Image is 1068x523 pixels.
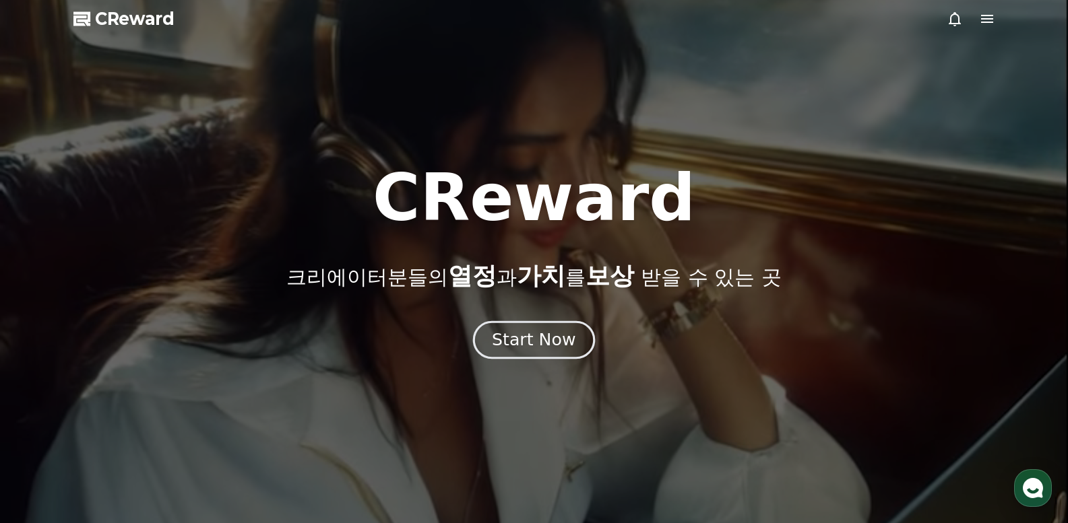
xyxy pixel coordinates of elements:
a: 설정 [174,411,259,445]
span: 열정 [448,262,497,289]
span: 설정 [208,431,224,442]
span: 보상 [586,262,634,289]
span: 대화 [123,432,139,443]
a: CReward [73,8,175,30]
a: Start Now [476,335,592,348]
span: 홈 [42,431,51,442]
a: 대화 [89,411,174,445]
span: 가치 [517,262,565,289]
span: CReward [95,8,175,30]
button: Start Now [473,320,595,359]
div: Start Now [492,328,575,351]
h1: CReward [373,166,695,230]
a: 홈 [4,411,89,445]
p: 크리에이터분들의 과 를 받을 수 있는 곳 [286,263,781,289]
